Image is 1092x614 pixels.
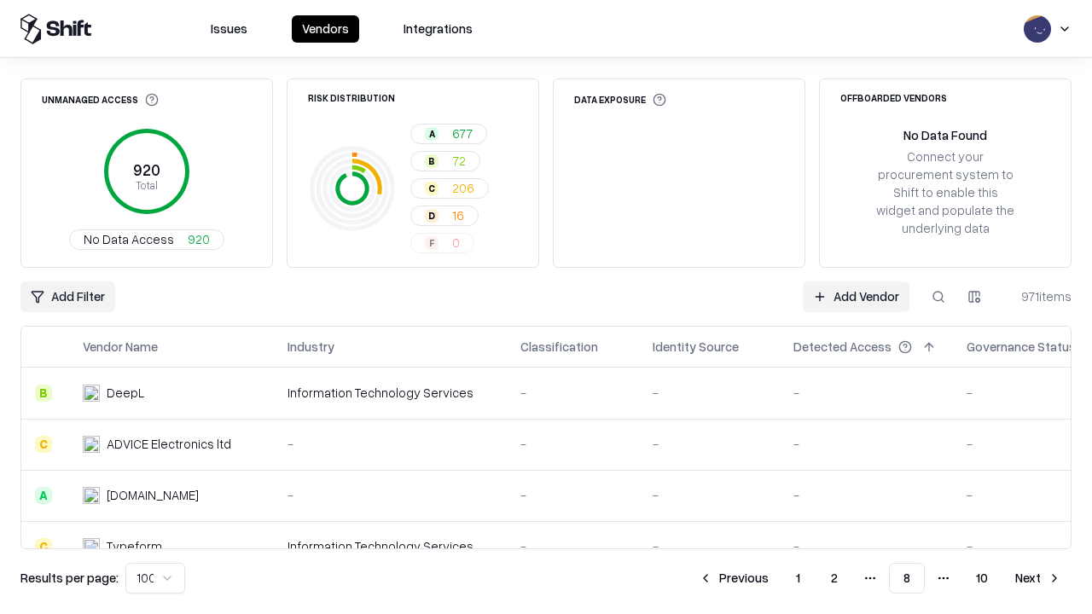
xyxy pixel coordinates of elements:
div: - [653,435,766,453]
button: D16 [410,206,479,226]
div: Information Technology Services [288,384,493,402]
button: Integrations [393,15,483,43]
img: DeepL [83,385,100,402]
div: Typeform [107,537,162,555]
span: 72 [452,152,466,170]
div: C [35,436,52,453]
div: B [35,385,52,402]
div: ADVICE Electronics ltd [107,435,231,453]
div: - [793,537,939,555]
div: A [425,127,439,141]
div: C [35,538,52,555]
span: 16 [452,206,464,224]
div: - [653,537,766,555]
span: 920 [188,230,210,248]
span: 206 [452,179,474,197]
div: - [520,435,625,453]
div: Connect your procurement system to Shift to enable this widget and populate the underlying data [874,148,1016,238]
button: A677 [410,124,487,144]
button: 1 [782,563,814,594]
button: Add Filter [20,281,115,312]
div: - [288,486,493,504]
div: C [425,182,439,195]
tspan: 920 [133,160,160,179]
div: 971 items [1003,287,1072,305]
div: B [425,154,439,168]
div: Risk Distribution [308,93,395,102]
a: Add Vendor [803,281,909,312]
div: Industry [288,338,334,356]
div: D [425,209,439,223]
div: - [793,435,939,453]
div: Data Exposure [574,93,666,107]
div: Information Technology Services [288,537,493,555]
div: Vendor Name [83,338,158,356]
div: - [793,384,939,402]
div: - [653,384,766,402]
span: No Data Access [84,230,174,248]
span: 677 [452,125,473,142]
div: A [35,487,52,504]
button: No Data Access920 [69,229,224,250]
img: cybersafe.co.il [83,487,100,504]
div: - [520,537,625,555]
div: DeepL [107,384,144,402]
div: Offboarded Vendors [840,93,947,102]
button: Vendors [292,15,359,43]
img: Typeform [83,538,100,555]
div: - [288,435,493,453]
div: - [520,384,625,402]
tspan: Total [136,178,158,192]
div: Unmanaged Access [42,93,159,107]
button: 10 [962,563,1002,594]
button: 2 [817,563,851,594]
button: C206 [410,178,489,199]
p: Results per page: [20,569,119,587]
div: [DOMAIN_NAME] [107,486,199,504]
div: Governance Status [967,338,1076,356]
div: - [653,486,766,504]
div: - [520,486,625,504]
button: Next [1005,563,1072,594]
div: - [793,486,939,504]
div: Classification [520,338,598,356]
button: B72 [410,151,480,171]
img: ADVICE Electronics ltd [83,436,100,453]
nav: pagination [688,563,1072,594]
div: Detected Access [793,338,892,356]
div: Identity Source [653,338,739,356]
div: No Data Found [903,126,987,144]
button: 8 [889,563,925,594]
button: Issues [200,15,258,43]
button: Previous [688,563,779,594]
